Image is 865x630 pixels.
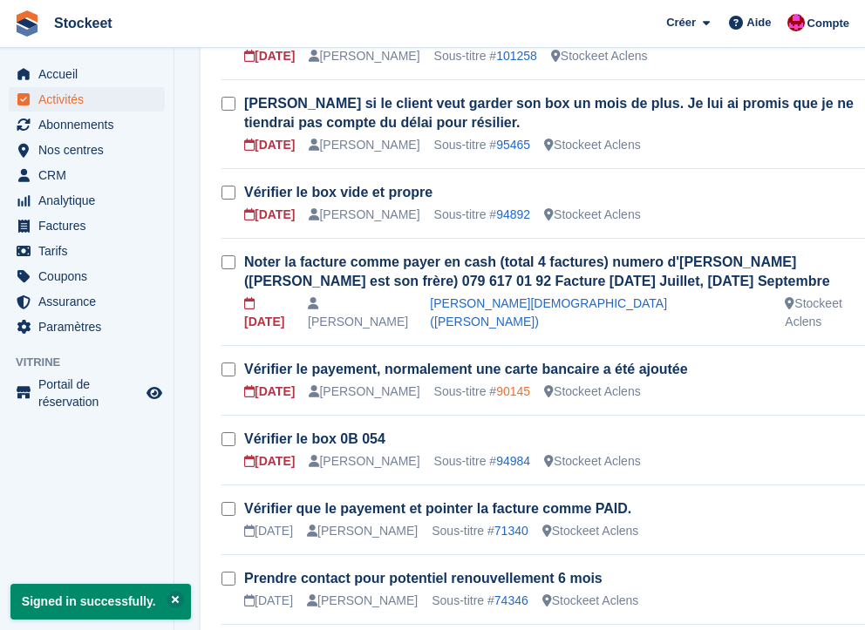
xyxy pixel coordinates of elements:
[309,206,419,224] div: [PERSON_NAME]
[9,376,165,410] a: menu
[244,431,385,446] a: Vérifier le box 0B 054
[38,239,143,263] span: Tarifs
[244,592,293,610] div: [DATE]
[496,454,530,468] a: 94984
[551,47,648,65] div: Stockeet Aclens
[9,138,165,162] a: menu
[496,138,530,152] a: 95465
[9,289,165,314] a: menu
[544,452,641,471] div: Stockeet Aclens
[9,213,165,238] a: menu
[14,10,40,37] img: stora-icon-8386f47178a22dfd0bd8f6a31ec36ba5ce8667c1dd55bd0f319d3a0aa187defe.svg
[9,112,165,137] a: menu
[10,584,191,620] p: Signed in successfully.
[9,163,165,187] a: menu
[807,15,849,32] span: Compte
[309,383,419,401] div: [PERSON_NAME]
[496,207,530,221] a: 94892
[38,376,143,410] span: Portail de réservation
[666,14,696,31] span: Créer
[434,47,537,65] div: Sous-titre #
[9,188,165,213] a: menu
[244,501,631,516] a: Vérifier que le payement et pointer la facture comme PAID.
[244,295,294,331] div: [DATE]
[432,592,528,610] div: Sous-titre #
[496,384,530,398] a: 90145
[244,96,854,130] a: [PERSON_NAME] si le client veut garder son box un mois de plus. Je lui ai promis que je ne tiendr...
[244,254,830,288] a: Noter la facture comme payer en cash (total 4 factures) numero d'[PERSON_NAME] ([PERSON_NAME] est...
[309,136,419,154] div: [PERSON_NAME]
[434,452,531,471] div: Sous-titre #
[9,315,165,339] a: menu
[307,592,418,610] div: [PERSON_NAME]
[746,14,771,31] span: Aide
[38,163,143,187] span: CRM
[544,206,641,224] div: Stockeet Aclens
[244,185,432,200] a: Vérifier le box vide et propre
[434,136,531,154] div: Sous-titre #
[9,239,165,263] a: menu
[244,522,293,540] div: [DATE]
[307,522,418,540] div: [PERSON_NAME]
[244,383,295,401] div: [DATE]
[38,87,143,112] span: Activités
[434,206,531,224] div: Sous-titre #
[430,296,667,329] a: [PERSON_NAME][DEMOGRAPHIC_DATA] ([PERSON_NAME])
[309,47,419,65] div: [PERSON_NAME]
[38,112,143,137] span: Abonnements
[494,524,528,538] a: 71340
[542,522,639,540] div: Stockeet Aclens
[244,136,295,154] div: [DATE]
[496,49,537,63] a: 101258
[38,62,143,86] span: Accueil
[244,206,295,224] div: [DATE]
[544,383,641,401] div: Stockeet Aclens
[38,138,143,162] span: Nos centres
[38,264,143,288] span: Coupons
[38,213,143,238] span: Factures
[542,592,639,610] div: Stockeet Aclens
[787,14,805,31] img: Valentin BURDET
[244,571,603,586] a: Prendre contact pour potentiel renouvellement 6 mois
[38,188,143,213] span: Analytique
[432,522,528,540] div: Sous-titre #
[38,289,143,314] span: Assurance
[544,136,641,154] div: Stockeet Aclens
[244,47,295,65] div: [DATE]
[9,87,165,112] a: menu
[9,62,165,86] a: menu
[434,383,531,401] div: Sous-titre #
[244,362,688,376] a: Vérifier le payement, normalement une carte bancaire a été ajoutée
[144,383,165,403] a: Boutique d'aperçu
[309,452,419,471] div: [PERSON_NAME]
[494,593,528,607] a: 74346
[47,9,119,37] a: Stockeet
[38,315,143,339] span: Paramètres
[9,264,165,288] a: menu
[308,295,416,331] div: [PERSON_NAME]
[16,354,174,371] span: Vitrine
[244,452,295,471] div: [DATE]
